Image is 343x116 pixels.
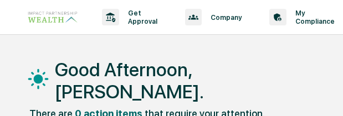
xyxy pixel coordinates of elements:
[202,13,247,22] p: Company
[286,9,340,25] p: My Compliance
[119,9,163,25] p: Get Approval
[55,59,336,103] h1: Good Afternoon, [PERSON_NAME].
[27,10,80,24] img: logo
